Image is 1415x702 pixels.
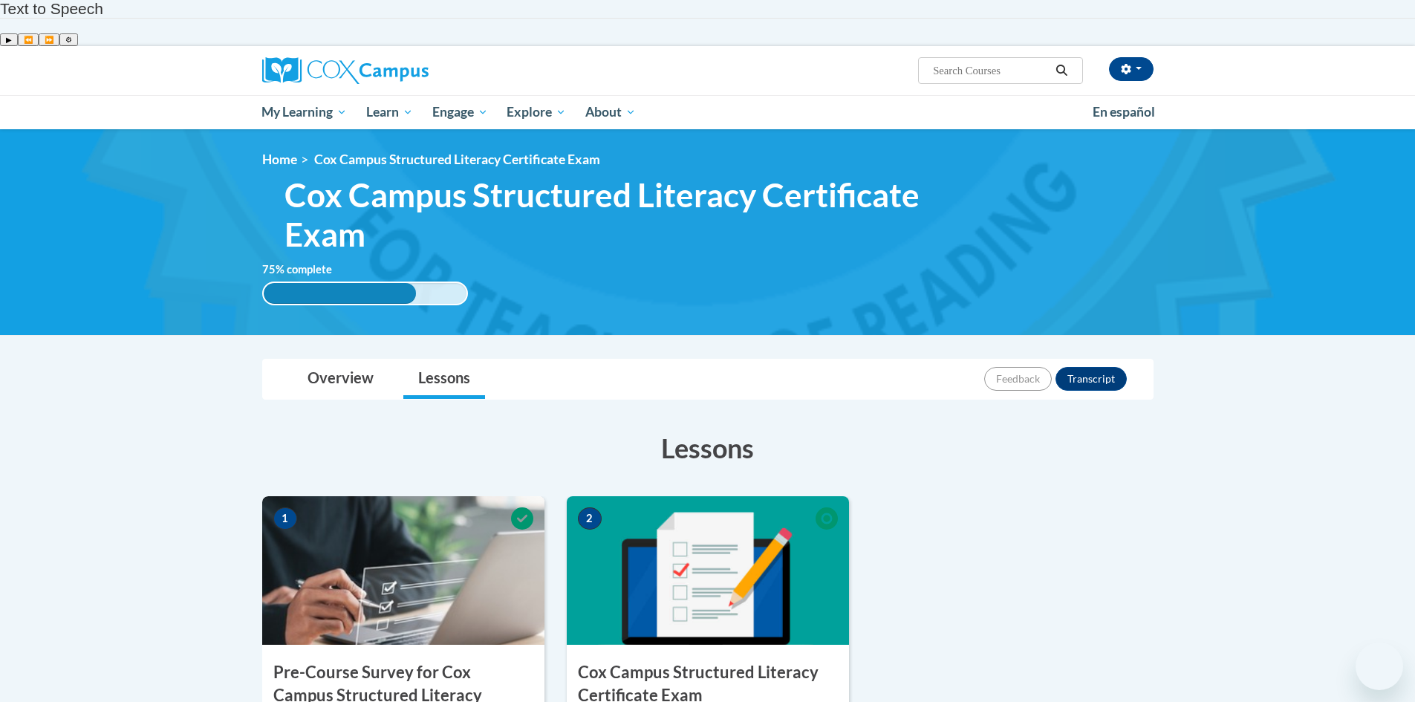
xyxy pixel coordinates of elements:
a: Lessons [403,360,485,399]
a: Learn [357,95,423,129]
span: 75 [262,263,276,276]
span: En español [1093,104,1155,120]
span: Explore [507,103,566,121]
iframe: Button to launch messaging window [1356,643,1403,690]
img: Cox Campus [262,57,429,84]
a: Overview [293,360,388,399]
button: Transcript [1055,367,1127,391]
a: Engage [423,95,498,129]
img: Course Image [567,496,849,645]
a: About [576,95,645,129]
a: En español [1083,97,1165,128]
a: Explore [497,95,576,129]
span: Cox Campus Structured Literacy Certificate Exam [314,152,600,167]
a: Cox Campus [262,57,544,84]
img: Course Image [262,496,544,645]
div: 75% [264,283,416,304]
span: Learn [366,103,413,121]
button: Previous [18,33,39,46]
input: Search Courses [931,62,1050,79]
button: Feedback [984,367,1052,391]
button: Settings [59,33,78,46]
span: About [585,103,636,121]
button: Search [1050,62,1073,79]
span: 1 [273,507,297,530]
button: Account Settings [1109,57,1154,81]
a: Home [262,152,297,167]
a: My Learning [253,95,357,129]
label: % complete [262,261,348,278]
h3: Lessons [262,429,1154,467]
span: Cox Campus Structured Literacy Certificate Exam [284,175,948,254]
span: Engage [432,103,488,121]
span: My Learning [261,103,347,121]
span: 2 [578,507,602,530]
div: Main menu [240,95,1176,129]
button: Forward [39,33,59,46]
